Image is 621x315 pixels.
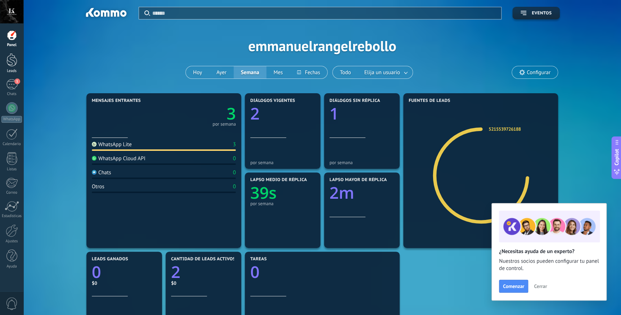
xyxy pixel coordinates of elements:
[92,169,111,176] div: Chats
[503,284,524,289] span: Comenzar
[92,280,157,286] div: $0
[250,98,295,103] span: Diálogos vigentes
[92,142,96,147] img: WhatsApp Lite
[489,126,521,132] a: 5215539726188
[92,261,157,283] a: 0
[92,170,96,175] img: Chats
[499,258,599,272] span: Nuestros socios pueden configurar tu panel de control.
[363,68,401,77] span: Elija un usuario
[512,7,560,19] button: Eventos
[171,261,180,283] text: 2
[531,281,550,292] button: Cerrar
[164,103,236,125] a: 3
[1,264,22,269] div: Ayuda
[92,261,101,283] text: 0
[613,149,620,165] span: Copilot
[92,98,141,103] span: Mensajes entrantes
[358,66,413,78] button: Elija un usuario
[233,155,236,162] div: 0
[499,280,528,293] button: Comenzar
[290,66,327,78] button: Fechas
[1,69,22,73] div: Leads
[329,182,354,204] text: 2m
[534,284,547,289] span: Cerrar
[14,78,20,84] span: 1
[329,103,339,125] text: 1
[1,239,22,244] div: Ajustes
[233,141,236,148] div: 3
[250,257,267,262] span: Tareas
[250,160,315,165] div: por semana
[226,103,236,125] text: 3
[1,167,22,172] div: Listas
[233,169,236,176] div: 0
[1,43,22,48] div: Panel
[233,183,236,190] div: 0
[171,280,236,286] div: $0
[266,66,290,78] button: Mes
[329,182,394,204] a: 2m
[1,190,22,195] div: Correo
[92,183,104,190] div: Otros
[499,248,599,255] h2: ¿Necesitas ayuda de un experto?
[333,66,358,78] button: Todo
[250,261,260,283] text: 0
[186,66,209,78] button: Hoy
[209,66,234,78] button: Ayer
[250,103,260,125] text: 2
[234,66,266,78] button: Semana
[1,142,22,147] div: Calendario
[250,201,315,206] div: por semana
[1,116,22,123] div: WhatsApp
[329,160,394,165] div: por semana
[250,177,307,183] span: Lapso medio de réplica
[527,69,550,76] span: Configurar
[92,156,96,161] img: WhatsApp Cloud API
[329,177,387,183] span: Lapso mayor de réplica
[92,155,145,162] div: WhatsApp Cloud API
[329,98,380,103] span: Diálogos sin réplica
[532,11,552,16] span: Eventos
[92,141,132,148] div: WhatsApp Lite
[250,261,394,283] a: 0
[212,122,236,126] div: por semana
[1,214,22,219] div: Estadísticas
[92,257,128,262] span: Leads ganados
[171,261,236,283] a: 2
[1,92,22,96] div: Chats
[409,98,450,103] span: Fuentes de leads
[171,257,235,262] span: Cantidad de leads activos
[250,182,276,204] text: 39s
